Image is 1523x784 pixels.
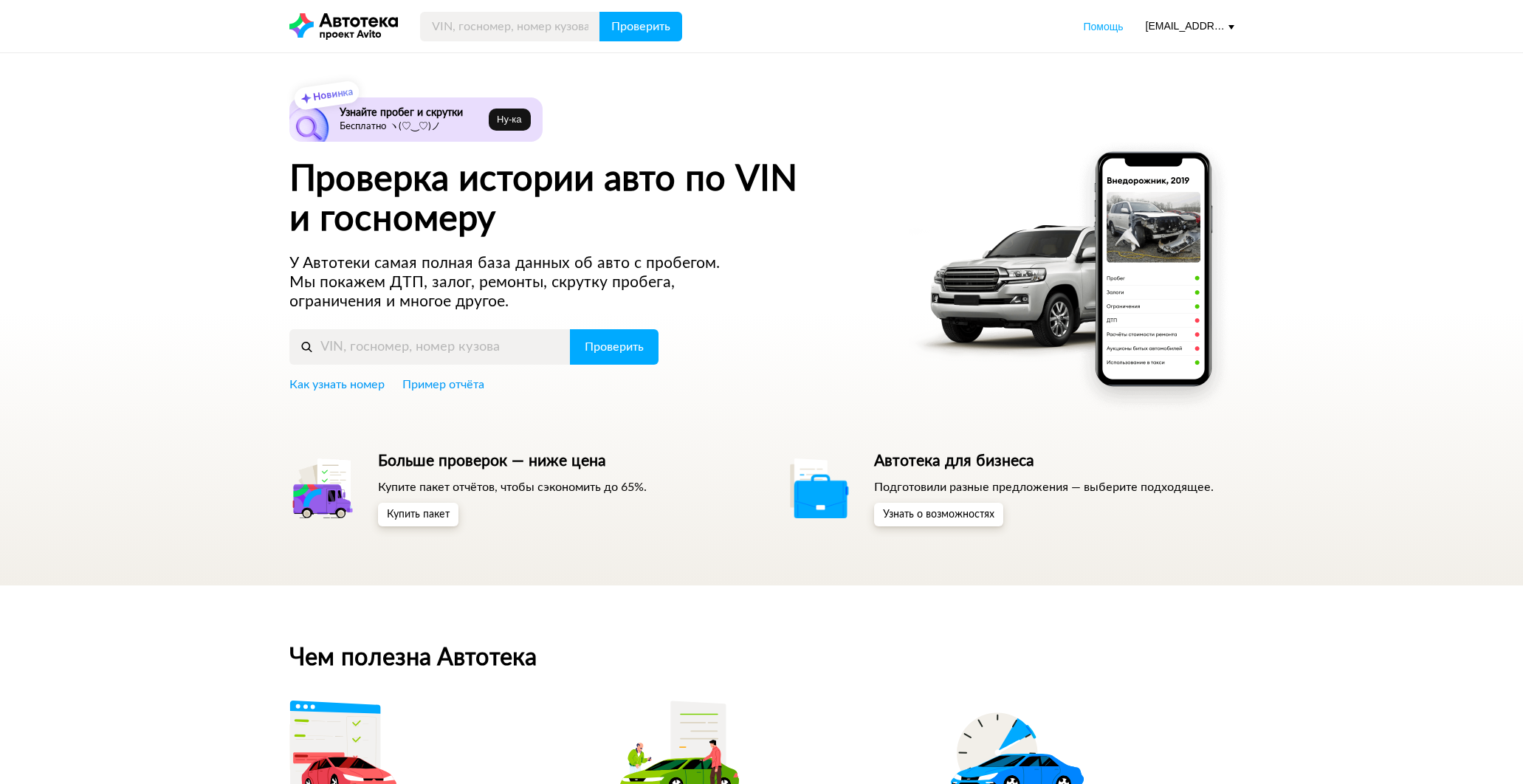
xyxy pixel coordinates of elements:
[599,12,682,41] button: Проверить
[1146,19,1234,33] div: [EMAIL_ADDRESS][DOMAIN_NAME]
[312,87,353,103] strong: Новинка
[874,503,1003,526] button: Узнать о возможностях
[402,376,484,393] a: Пример отчёта
[378,479,647,495] p: Купите пакет отчётов, чтобы сэкономить до 65%.
[289,254,749,312] p: У Автотеки самая полная база данных об авто с пробегом. Мы покажем ДТП, залог, ремонты, скрутку п...
[289,376,385,393] a: Как узнать номер
[289,159,890,239] h1: Проверка истории авто по VIN и госномеру
[387,509,450,520] span: Купить пакет
[874,452,1214,471] h5: Автотека для бизнеса
[378,452,647,471] h5: Больше проверок — ниже цена
[289,644,1234,671] h2: Чем полезна Автотека
[570,329,659,365] button: Проверить
[611,21,670,32] span: Проверить
[340,106,484,120] h6: Узнайте пробег и скрутки
[378,503,458,526] button: Купить пакет
[420,12,600,41] input: VIN, госномер, номер кузова
[497,114,521,125] span: Ну‑ка
[585,341,644,353] span: Проверить
[289,329,571,365] input: VIN, госномер, номер кузова
[883,509,994,520] span: Узнать о возможностях
[1083,21,1123,32] span: Помощь
[340,121,484,133] p: Бесплатно ヽ(♡‿♡)ノ
[874,479,1214,495] p: Подготовили разные предложения — выберите подходящее.
[1083,19,1123,34] a: Помощь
